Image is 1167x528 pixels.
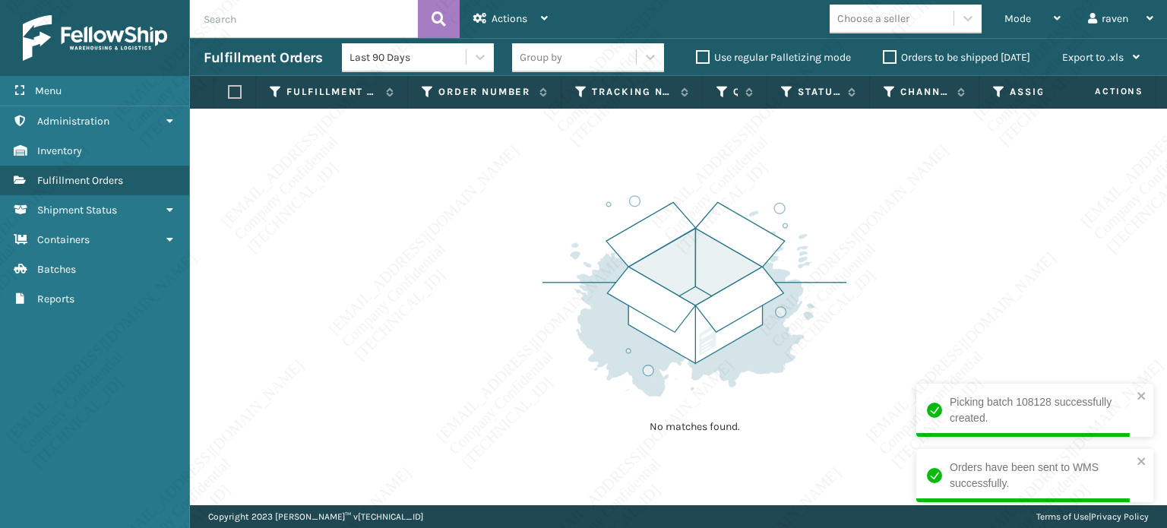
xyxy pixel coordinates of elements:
[1062,51,1124,64] span: Export to .xls
[1137,390,1147,404] button: close
[286,85,378,99] label: Fulfillment Order Id
[900,85,950,99] label: Channel
[349,49,467,65] div: Last 90 Days
[35,84,62,97] span: Menu
[950,460,1132,492] div: Orders have been sent to WMS successfully.
[592,85,673,99] label: Tracking Number
[208,505,423,528] p: Copyright 2023 [PERSON_NAME]™ v [TECHNICAL_ID]
[1010,85,1095,99] label: Assigned Carrier Service
[1004,12,1031,25] span: Mode
[438,85,532,99] label: Order Number
[520,49,562,65] div: Group by
[950,394,1132,426] div: Picking batch 108128 successfully created.
[1137,455,1147,470] button: close
[23,15,167,61] img: logo
[37,174,123,187] span: Fulfillment Orders
[37,144,82,157] span: Inventory
[37,204,117,217] span: Shipment Status
[1047,79,1153,104] span: Actions
[37,263,76,276] span: Batches
[883,51,1030,64] label: Orders to be shipped [DATE]
[37,233,90,246] span: Containers
[492,12,527,25] span: Actions
[837,11,909,27] div: Choose a seller
[37,292,74,305] span: Reports
[798,85,840,99] label: Status
[37,115,109,128] span: Administration
[204,49,322,67] h3: Fulfillment Orders
[696,51,851,64] label: Use regular Palletizing mode
[733,85,738,99] label: Quantity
